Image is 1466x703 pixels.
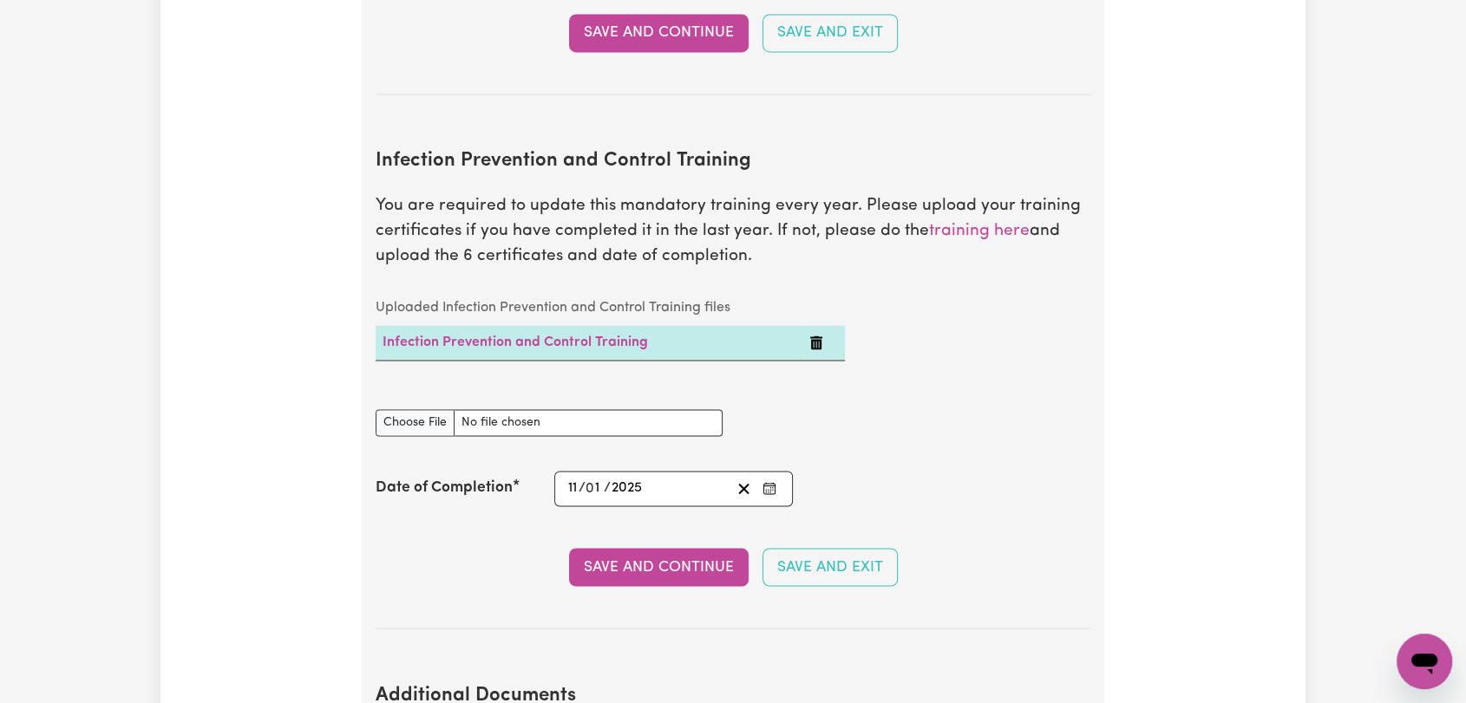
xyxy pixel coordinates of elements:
[376,150,1090,173] h2: Infection Prevention and Control Training
[762,548,898,586] button: Save and Exit
[383,335,648,349] a: Infection Prevention and Control Training
[376,290,845,325] caption: Uploaded Infection Prevention and Control Training files
[730,477,757,500] button: Clear date
[809,332,823,353] button: Delete Infection Prevention and Control Training
[586,477,603,500] input: --
[1397,634,1452,689] iframe: Button to launch messaging window
[586,481,594,495] span: 0
[579,480,586,496] span: /
[376,194,1090,269] p: You are required to update this mandatory training every year. Please upload your training certif...
[569,548,749,586] button: Save and Continue
[762,14,898,52] button: Save and Exit
[567,477,579,500] input: --
[757,477,782,500] button: Enter the Date of Completion of your Infection Prevention and Control Training
[929,223,1030,239] a: training here
[569,14,749,52] button: Save and Continue
[376,477,513,499] label: Date of Completion
[604,480,611,496] span: /
[611,477,644,500] input: ----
